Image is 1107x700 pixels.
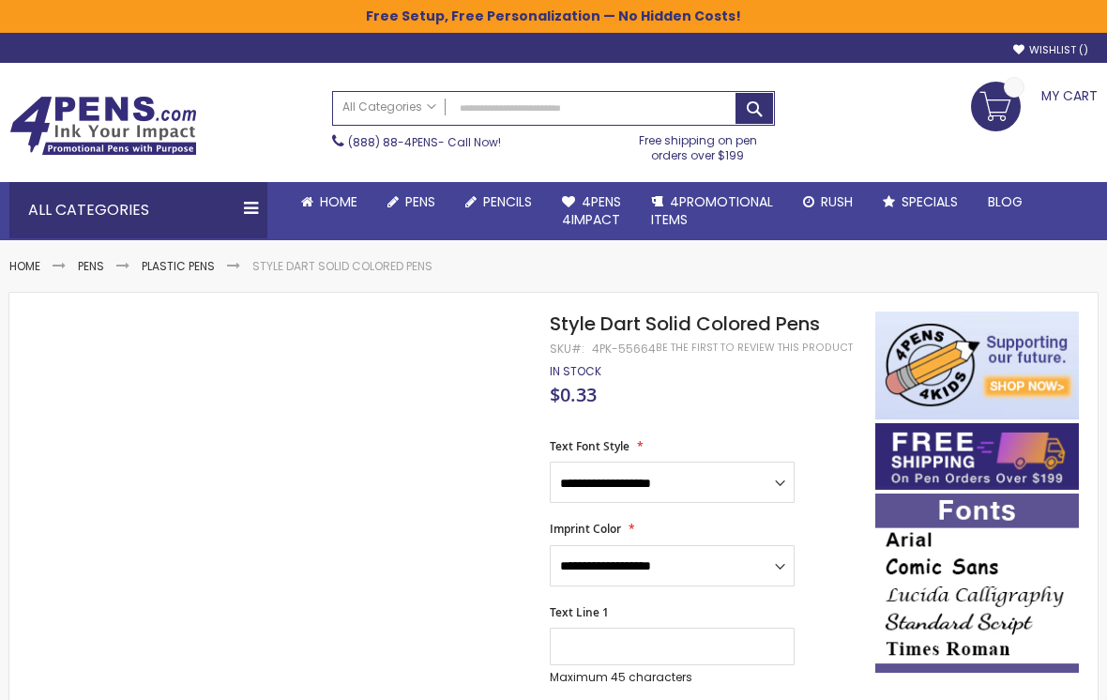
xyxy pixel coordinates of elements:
[550,311,820,337] span: Style Dart Solid Colored Pens
[450,182,547,222] a: Pencils
[9,182,267,238] div: All Categories
[592,342,656,357] div: 4PK-55664
[550,604,609,620] span: Text Line 1
[320,192,357,211] span: Home
[973,182,1038,222] a: Blog
[547,182,636,240] a: 4Pens4impact
[875,494,1079,673] img: font-personalization-examples
[868,182,973,222] a: Specials
[78,258,104,274] a: Pens
[483,192,532,211] span: Pencils
[348,134,501,150] span: - Call Now!
[821,192,853,211] span: Rush
[636,182,788,240] a: 4PROMOTIONALITEMS
[252,259,432,274] li: Style Dart Solid Colored Pens
[656,341,853,355] a: Be the first to review this product
[788,182,868,222] a: Rush
[562,192,621,229] span: 4Pens 4impact
[286,182,372,222] a: Home
[550,438,629,454] span: Text Font Style
[550,364,601,379] div: Availability
[550,521,621,537] span: Imprint Color
[988,192,1023,211] span: Blog
[550,341,584,357] strong: SKU
[142,258,215,274] a: Plastic Pens
[405,192,435,211] span: Pens
[9,96,197,156] img: 4Pens Custom Pens and Promotional Products
[342,99,436,114] span: All Categories
[348,134,438,150] a: (888) 88-4PENS
[550,363,601,379] span: In stock
[651,192,773,229] span: 4PROMOTIONAL ITEMS
[372,182,450,222] a: Pens
[1013,43,1088,57] a: Wishlist
[9,258,40,274] a: Home
[620,126,774,163] div: Free shipping on pen orders over $199
[875,312,1079,419] img: 4pens 4 kids
[333,92,446,123] a: All Categories
[875,423,1079,490] img: Free shipping on orders over $199
[902,192,958,211] span: Specials
[550,382,597,407] span: $0.33
[550,670,795,685] p: Maximum 45 characters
